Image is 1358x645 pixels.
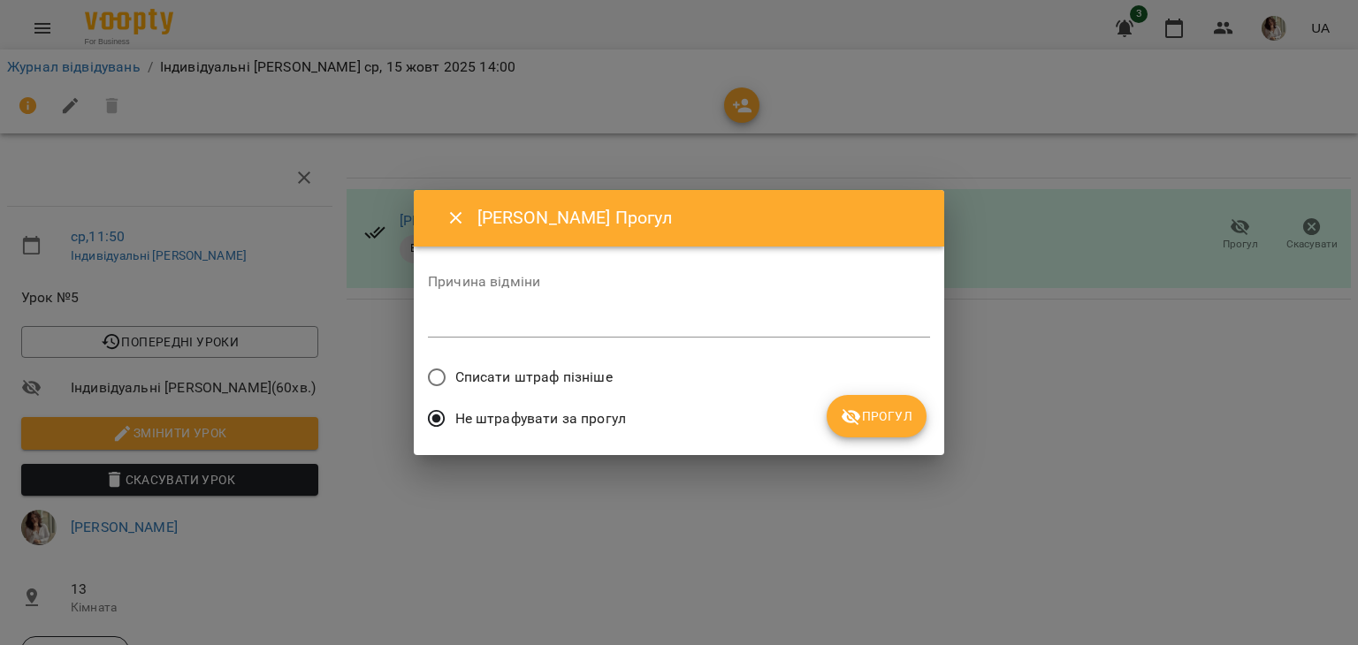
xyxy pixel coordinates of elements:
h6: [PERSON_NAME] Прогул [477,204,923,231]
button: Прогул [827,395,927,437]
button: Close [435,197,477,239]
span: Не штрафувати за прогул [455,408,626,429]
label: Причина відміни [428,275,930,289]
span: Прогул [841,406,912,427]
span: Списати штраф пізніше [455,367,613,388]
